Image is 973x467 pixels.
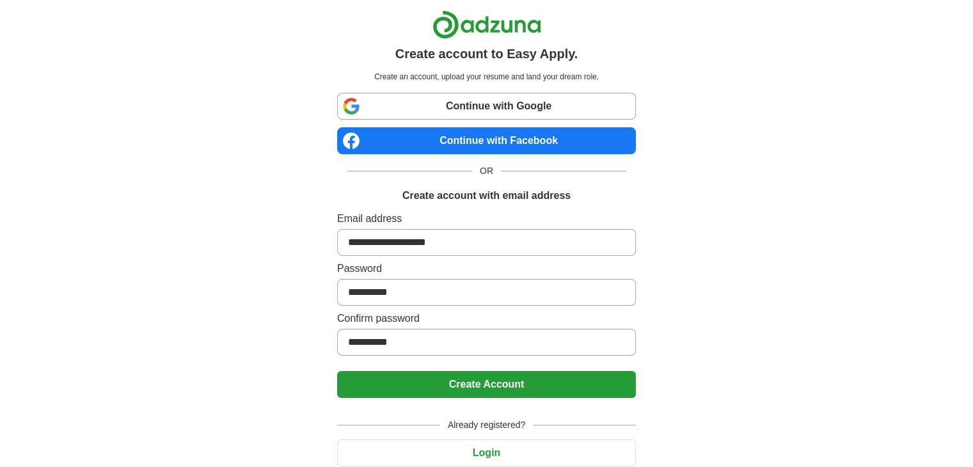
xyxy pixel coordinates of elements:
span: OR [472,164,501,178]
a: Login [337,447,636,458]
label: Password [337,261,636,276]
button: Create Account [337,371,636,398]
p: Create an account, upload your resume and land your dream role. [340,71,633,83]
a: Continue with Google [337,93,636,120]
label: Confirm password [337,311,636,326]
h1: Create account to Easy Apply. [395,44,578,63]
label: Email address [337,211,636,226]
h1: Create account with email address [402,188,571,203]
a: Continue with Facebook [337,127,636,154]
button: Login [337,439,636,466]
span: Already registered? [440,418,533,432]
img: Adzuna logo [432,10,541,39]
